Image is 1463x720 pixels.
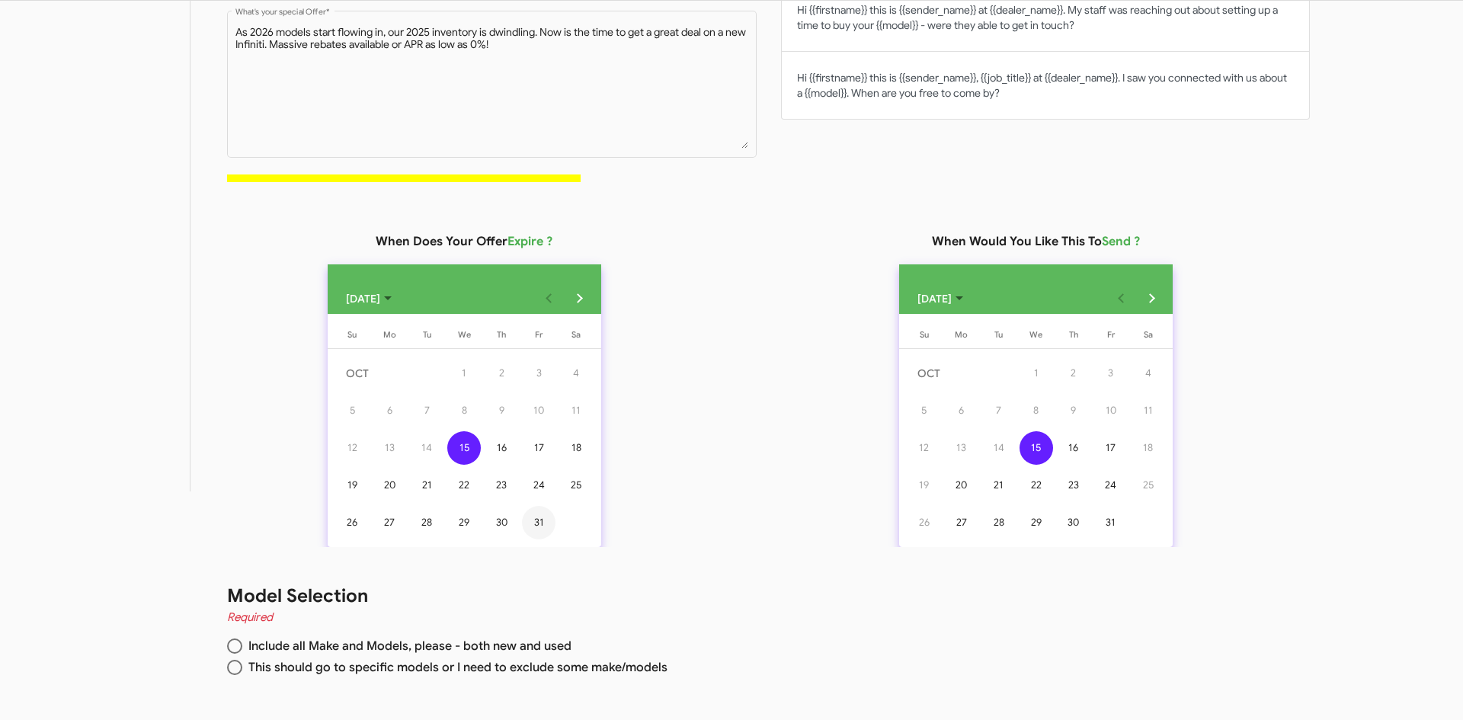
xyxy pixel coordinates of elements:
[335,431,369,465] div: 12
[410,469,443,502] div: 21
[376,231,552,252] h3: When Does Your Offer
[905,504,943,541] button: October 26, 2025
[371,466,408,504] button: October 20, 2025
[982,394,1016,427] div: 7
[408,466,446,504] button: October 21, 2025
[559,469,593,502] div: 25
[483,466,520,504] button: October 23, 2025
[1094,394,1128,427] div: 10
[1132,431,1165,465] div: 18
[1144,329,1153,340] span: Sa
[1057,394,1090,427] div: 9
[1094,431,1128,465] div: 17
[242,638,571,654] span: Include all Make and Models, please - both new and used
[410,394,443,427] div: 7
[1092,392,1129,429] button: October 10, 2025
[334,392,371,429] button: October 5, 2025
[559,394,593,427] div: 11
[955,329,968,340] span: Mo
[980,392,1017,429] button: October 7, 2025
[410,431,443,465] div: 14
[346,285,380,312] span: [DATE]
[943,429,980,466] button: October 13, 2025
[408,429,446,466] button: October 14, 2025
[522,469,555,502] div: 24
[1092,466,1129,504] button: October 24, 2025
[1057,506,1090,539] div: 30
[1055,504,1092,541] button: October 30, 2025
[1017,392,1055,429] button: October 8, 2025
[943,466,980,504] button: October 20, 2025
[982,431,1016,465] div: 14
[520,392,558,429] button: October 10, 2025
[522,506,555,539] div: 31
[1055,429,1092,466] button: October 16, 2025
[373,431,406,465] div: 13
[980,429,1017,466] button: October 14, 2025
[483,429,520,466] button: October 16, 2025
[483,354,520,392] button: October 2, 2025
[447,394,481,427] div: 8
[535,329,543,340] span: Fr
[905,429,943,466] button: October 12, 2025
[945,394,978,427] div: 6
[522,431,555,465] div: 17
[1092,429,1129,466] button: October 17, 2025
[1069,329,1078,340] span: Th
[1055,392,1092,429] button: October 9, 2025
[1129,466,1167,504] button: October 25, 2025
[558,429,595,466] button: October 18, 2025
[920,329,929,340] span: Su
[334,466,371,504] button: October 19, 2025
[1106,283,1136,314] button: Previous month
[932,231,1140,252] h3: When Would You Like This To
[980,504,1017,541] button: October 28, 2025
[1055,466,1092,504] button: October 23, 2025
[943,504,980,541] button: October 27, 2025
[335,469,369,502] div: 19
[1102,234,1140,249] span: Send ?
[446,354,483,392] button: October 1, 2025
[485,469,518,502] div: 23
[1136,283,1167,314] button: Next month
[1017,466,1055,504] button: October 22, 2025
[447,469,481,502] div: 22
[1055,354,1092,392] button: October 2, 2025
[242,660,667,675] span: This should go to specific models or I need to exclude some make/models
[447,357,481,390] div: 1
[373,469,406,502] div: 20
[446,504,483,541] button: October 29, 2025
[908,506,941,539] div: 26
[373,506,406,539] div: 27
[446,392,483,429] button: October 8, 2025
[559,357,593,390] div: 4
[334,504,371,541] button: October 26, 2025
[917,285,952,312] span: [DATE]
[980,466,1017,504] button: October 21, 2025
[371,429,408,466] button: October 13, 2025
[1017,504,1055,541] button: October 29, 2025
[1132,394,1165,427] div: 11
[408,504,446,541] button: October 28, 2025
[1029,329,1042,340] span: We
[1129,354,1167,392] button: October 4, 2025
[559,431,593,465] div: 18
[558,354,595,392] button: October 4, 2025
[908,394,941,427] div: 5
[373,394,406,427] div: 6
[1020,506,1053,539] div: 29
[522,394,555,427] div: 10
[943,392,980,429] button: October 6, 2025
[497,329,506,340] span: Th
[520,466,558,504] button: October 24, 2025
[423,329,431,340] span: Tu
[781,52,1311,120] button: Hi {{firstname}} this is {{sender_name}}, {{job_title}} at {{dealer_name}}. I saw you connected w...
[520,504,558,541] button: October 31, 2025
[905,354,1017,392] td: OCT
[383,329,396,340] span: Mo
[905,283,975,314] button: Choose month and year
[1092,354,1129,392] button: October 3, 2025
[571,329,581,340] span: Sa
[334,283,404,314] button: Choose month and year
[565,283,595,314] button: Next month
